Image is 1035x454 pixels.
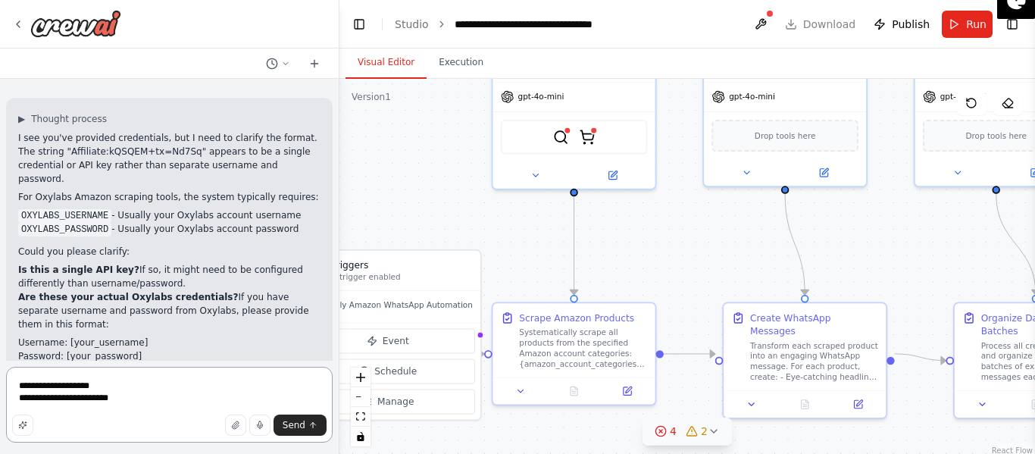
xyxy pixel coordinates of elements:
span: Schedule [374,365,417,377]
button: ▶Thought process [18,113,107,125]
img: OxylabsAmazonSearchScraperTool [553,129,569,145]
span: gpt-4o-mini [518,92,564,102]
p: If so, it might need to be configured differently than username/password. [18,263,321,290]
img: Logo [30,10,121,37]
button: Event [300,328,475,353]
button: Open in side panel [605,384,650,399]
div: Scrape Amazon ProductsSystematically scrape all products from the specified Amazon account catego... [492,302,657,406]
span: Send [283,419,305,431]
button: 42 [643,418,732,446]
a: Studio [395,18,429,30]
div: gpt-4o-miniDrop tools here [702,38,868,187]
span: Daily Amazon WhatsApp Automation [327,300,473,311]
button: Schedule [300,359,475,384]
p: For Oxylabs Amazon scraping tools, the system typically requires: [18,190,321,204]
span: Event [383,334,409,347]
button: Manage [300,389,475,414]
span: gpt-4o-mini [729,92,775,102]
button: No output available [546,384,602,399]
button: Show right sidebar [1002,14,1023,35]
button: Open in side panel [786,165,861,181]
button: fit view [351,407,371,427]
strong: Is this a single API key? [18,265,139,275]
span: Drop tools here [965,129,1027,142]
button: Send [274,415,327,436]
div: Create WhatsApp Messages [750,312,878,338]
button: Click to speak your automation idea [249,415,270,436]
p: 1 trigger enabled [332,272,473,283]
span: 4 [670,424,677,439]
div: Transform each scraped product into an engaging WhatsApp message. For each product, create: - Eye... [750,340,878,383]
button: No output available [777,396,833,412]
span: Publish [892,17,930,32]
button: zoom out [351,387,371,407]
strong: Are these your actual Oxylabs credentials? [18,292,238,302]
button: Publish [868,11,936,38]
div: Create WhatsApp MessagesTransform each scraped product into an engaging WhatsApp message. For eac... [722,302,887,419]
li: Username: [your_username] [18,336,321,349]
code: OXYLABS_USERNAME [18,209,111,223]
span: Run [966,17,987,32]
button: Execution [427,47,496,79]
div: Version 1 [352,91,391,103]
li: Password: [your_password] [18,349,321,363]
img: OxylabsAmazonProductScraperTool [580,129,596,145]
span: Drop tools here [755,129,816,142]
button: zoom in [351,368,371,387]
h3: Triggers [332,258,473,271]
g: Edge from 7ea3db54-0b0c-4521-a53e-3deaa2dbbb7e to 472f65cc-56b4-4d01-9231-b06664bd4f9a [895,347,946,367]
nav: breadcrumb [395,17,625,32]
div: Scrape Amazon Products [519,312,634,324]
button: Hide left sidebar [349,14,370,35]
button: Improve this prompt [12,415,33,436]
button: Visual Editor [346,47,427,79]
g: Edge from 3c40e51d-dfa8-430a-aa90-28a8a8cc273e to 770cad7d-2efd-4f59-a224-5ed2ae462428 [568,196,580,295]
g: Edge from 770cad7d-2efd-4f59-a224-5ed2ae462428 to 7ea3db54-0b0c-4521-a53e-3deaa2dbbb7e [664,347,715,360]
button: toggle interactivity [351,427,371,446]
p: Could you please clarify: [18,245,321,258]
code: OXYLABS_PASSWORD [18,223,111,236]
p: If you have separate username and password from Oxylabs, please provide them in this format: [18,290,321,331]
button: Switch to previous chat [260,55,296,73]
span: 2 [701,424,708,439]
div: Systematically scrape all products from the specified Amazon account categories: {amazon_account_... [519,327,647,370]
button: Open in side panel [575,168,649,183]
button: Upload files [225,415,246,436]
span: ▶ [18,113,25,125]
span: Thought process [31,113,107,125]
li: - Usually your Oxylabs account password [18,222,321,236]
button: Open in side panel [836,396,881,412]
g: Edge from a4795d0d-e6bc-49f9-b8b3-2ca8e58f0c81 to 7ea3db54-0b0c-4521-a53e-3deaa2dbbb7e [778,194,811,295]
p: I see you've provided credentials, but I need to clarify the format. The string "Affiliate:kQSQEM... [18,131,321,186]
div: gpt-4o-miniOxylabsAmazonSearchScraperToolOxylabsAmazonProductScraperTool [492,38,657,189]
div: React Flow controls [351,368,371,446]
li: - Usually your Oxylabs account username [18,208,321,222]
button: Run [942,11,993,38]
div: Triggers1 trigger enabledDaily Amazon WhatsApp AutomationEventScheduleManage [294,249,482,421]
span: gpt-4o-mini [940,92,987,102]
span: Manage [377,395,414,408]
button: Start a new chat [302,55,327,73]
